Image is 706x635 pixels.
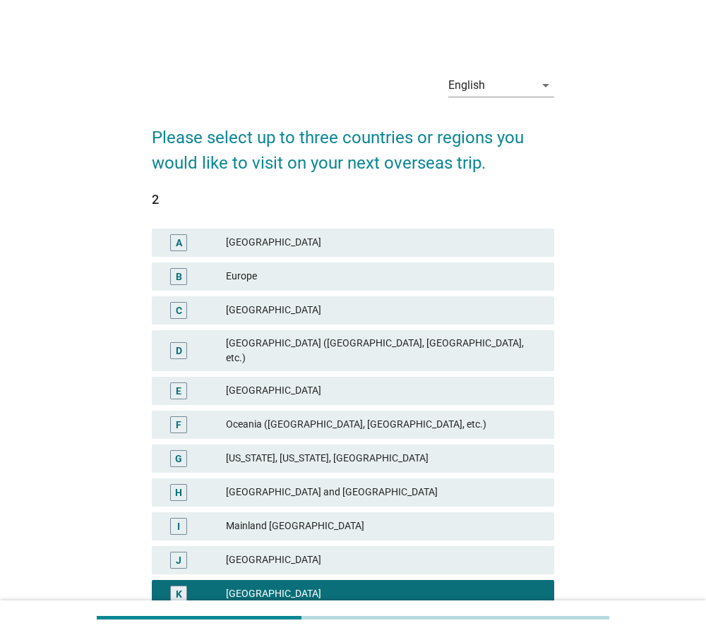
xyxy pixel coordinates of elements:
div: H [175,485,182,500]
div: 2 [152,190,555,209]
h2: Please select up to three countries or regions you would like to visit on your next overseas trip. [152,111,555,176]
div: [GEOGRAPHIC_DATA] ([GEOGRAPHIC_DATA], [GEOGRAPHIC_DATA], etc.) [226,336,543,365]
div: E [176,383,181,398]
div: [US_STATE], [US_STATE], [GEOGRAPHIC_DATA] [226,450,543,467]
div: Oceania ([GEOGRAPHIC_DATA], [GEOGRAPHIC_DATA], etc.) [226,416,543,433]
div: [GEOGRAPHIC_DATA] [226,302,543,319]
div: Europe [226,268,543,285]
div: [GEOGRAPHIC_DATA] [226,382,543,399]
div: I [177,519,180,533]
div: K [176,586,182,601]
div: G [175,451,182,466]
div: [GEOGRAPHIC_DATA] and [GEOGRAPHIC_DATA] [226,484,543,501]
div: [GEOGRAPHIC_DATA] [226,552,543,569]
div: J [176,552,181,567]
div: B [176,269,182,284]
div: C [176,303,182,317]
i: arrow_drop_down [537,77,554,94]
div: D [176,343,182,358]
div: Mainland [GEOGRAPHIC_DATA] [226,518,543,535]
div: F [176,417,181,432]
div: A [176,235,182,250]
div: [GEOGRAPHIC_DATA] [226,586,543,603]
div: English [448,79,485,92]
div: [GEOGRAPHIC_DATA] [226,234,543,251]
